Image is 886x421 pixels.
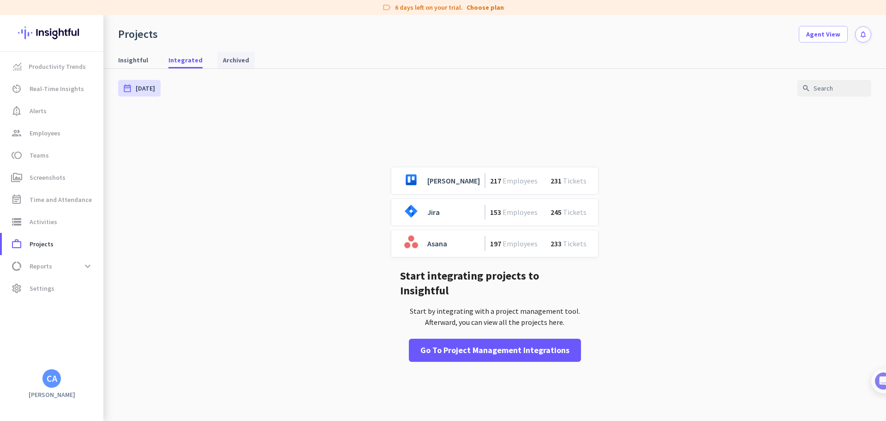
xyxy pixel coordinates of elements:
[859,31,867,38] i: notifications
[30,83,84,94] span: Real-Time Insights
[11,194,22,205] i: event_note
[427,176,480,185] span: [PERSON_NAME]
[30,128,60,139] span: Employees
[400,169,422,191] img: Trello icon
[30,172,66,183] span: Screenshots
[409,339,581,362] button: Go to Project Management Integrations
[855,26,871,43] button: notifications
[2,211,103,233] a: storageActivities
[30,150,49,161] span: Teams
[2,277,103,299] a: settingsSettings
[551,239,562,248] span: 233
[467,3,504,12] a: Choose plan
[47,374,57,383] div: CA
[168,55,203,65] span: Integrated
[11,105,22,116] i: notification_important
[562,207,588,217] span: Tickets
[501,207,539,217] span: Employees
[420,344,569,356] div: Go to Project Management Integrations
[30,283,54,294] span: Settings
[802,84,810,92] i: search
[11,216,22,227] i: storage
[30,216,57,227] span: Activities
[2,78,103,100] a: av_timerReal-Time Insights
[30,238,54,250] span: Projects
[562,239,588,248] span: Tickets
[11,283,22,294] i: settings
[797,80,871,97] input: Search
[490,176,501,185] span: 217
[30,261,52,272] span: Reports
[2,166,103,189] a: perm_mediaScreenshots
[400,268,589,298] h5: Start integrating projects to Insightful
[123,84,132,93] i: date_range
[11,128,22,139] i: group
[11,172,22,183] i: perm_media
[490,239,501,248] span: 197
[2,55,103,78] a: menu-itemProductivity Trends
[136,84,155,93] span: [DATE]
[29,61,86,72] span: Productivity Trends
[382,3,391,12] i: label
[13,62,21,71] img: menu-item
[427,207,440,217] span: Jira
[501,176,539,185] span: Employees
[551,176,562,185] span: 231
[2,255,103,277] a: data_usageReportsexpand_more
[11,83,22,94] i: av_timer
[806,30,840,39] span: Agent View
[400,232,422,254] img: Asana icon
[501,239,539,248] span: Employees
[30,105,47,116] span: Alerts
[11,261,22,272] i: data_usage
[11,150,22,161] i: toll
[400,200,422,222] img: Jira icon
[18,15,85,51] img: Insightful logo
[30,194,92,205] span: Time and Attendance
[118,27,158,41] div: Projects
[551,207,562,217] span: 245
[562,176,588,185] span: Tickets
[79,258,96,275] button: expand_more
[400,305,589,328] p: Start by integrating with a project management tool. Afterward, you can view all the projects here.
[427,239,447,248] span: Asana
[2,189,103,211] a: event_noteTime and Attendance
[2,122,103,144] a: groupEmployees
[799,26,848,43] button: Agent View
[2,233,103,255] a: work_outlineProjects
[223,55,249,65] span: Archived
[118,55,148,65] span: Insightful
[2,144,103,166] a: tollTeams
[11,238,22,250] i: work_outline
[490,207,501,217] span: 153
[2,100,103,122] a: notification_importantAlerts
